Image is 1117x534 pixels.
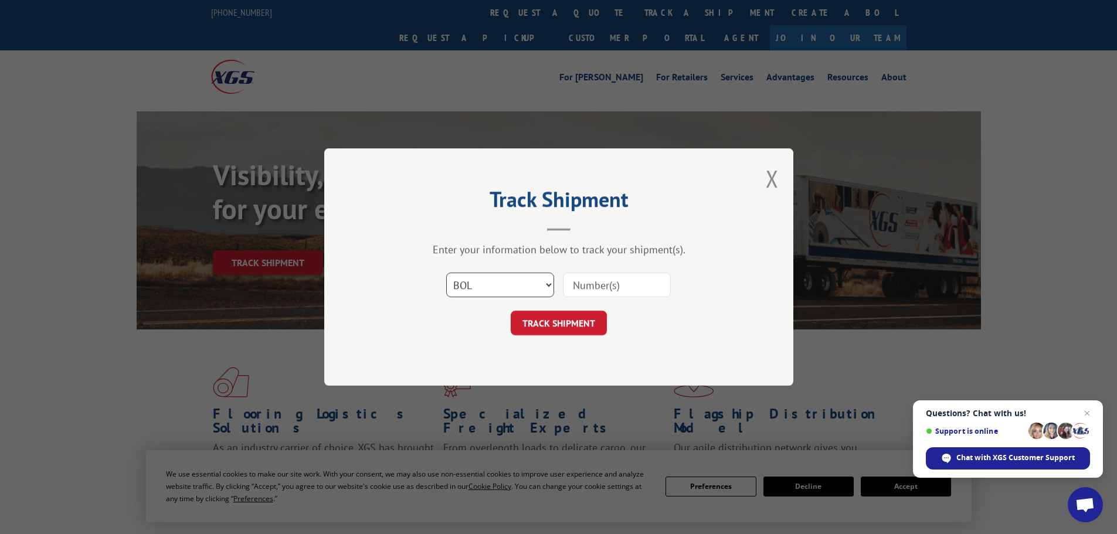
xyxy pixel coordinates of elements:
[383,191,735,213] h2: Track Shipment
[1080,406,1094,420] span: Close chat
[1068,487,1103,522] div: Open chat
[511,311,607,335] button: TRACK SHIPMENT
[563,273,671,297] input: Number(s)
[926,409,1090,418] span: Questions? Chat with us!
[383,243,735,256] div: Enter your information below to track your shipment(s).
[766,163,779,194] button: Close modal
[926,447,1090,470] div: Chat with XGS Customer Support
[926,427,1024,436] span: Support is online
[956,453,1075,463] span: Chat with XGS Customer Support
